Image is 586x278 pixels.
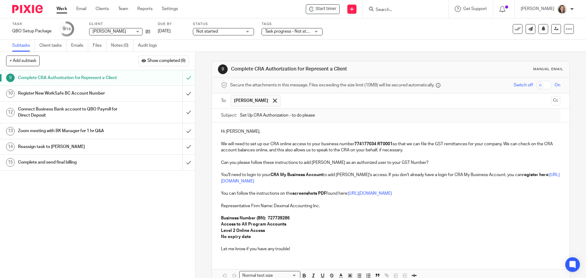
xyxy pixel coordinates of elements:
[306,4,340,14] div: Nichole Pereira - QBO Setup Package
[137,6,153,12] a: Reports
[76,6,86,12] a: Email
[231,66,404,72] h1: Complete CRA Authorization for Represent a Client
[18,73,124,82] h1: Complete CRA Authorization for Represent a Client
[221,246,560,252] p: Let me know if you have any trouble!
[18,105,124,120] h1: Connect Business Bank account to QBO Payroll for Direct Deposit
[158,22,185,27] label: Due by
[221,235,251,239] strong: No expiry date
[39,40,67,52] a: Client tasks
[221,203,560,209] p: Representative Firm Name: Deximal Accounting Inc.
[63,25,71,32] div: 9
[463,7,487,11] span: Get Support
[12,28,52,34] div: QBO Setup Package
[18,126,124,135] h1: Zoom meeting with BK Manager for 1 hr Q&A
[533,67,563,72] div: Manual email
[221,160,560,166] p: Can you please follow these instructions to add [PERSON_NAME] as an authorized user to your GST N...
[221,229,265,233] strong: Level 2 Online Access
[138,56,189,66] button: Show completed (9)
[221,190,560,203] p: You can follow the instructions on the found here:
[6,74,15,82] div: 9
[221,128,560,135] p: Hi [PERSON_NAME],
[56,6,67,12] a: Work
[12,40,35,52] a: Subtasks
[92,29,126,34] span: [PERSON_NAME]
[6,89,15,98] div: 10
[162,6,178,12] a: Settings
[221,141,560,153] p: We will need to set up our CRA online access to your business number so that we can file the GST ...
[262,22,323,27] label: Tags
[221,173,560,183] a: [URL][DOMAIN_NAME]
[348,191,392,196] a: [URL][DOMAIN_NAME]
[18,142,124,151] h1: Reassign task to [PERSON_NAME]
[111,40,133,52] a: Notes (0)
[551,96,560,105] button: Cc
[354,142,392,146] strong: 774177034 RT0001
[221,112,237,118] label: Subject:
[18,158,124,167] h1: Complete and send final billing
[521,6,554,12] p: [PERSON_NAME]
[218,64,228,74] div: 9
[316,6,336,12] span: Start timer
[96,6,109,12] a: Clients
[555,82,560,88] span: On
[221,98,228,104] label: To:
[270,173,323,177] strong: CRA My Business Account
[93,40,107,52] a: Files
[158,29,171,33] span: [DATE]
[522,173,548,177] strong: register here
[89,22,150,27] label: Client
[514,82,533,88] span: Switch off
[375,7,430,13] input: Search
[265,29,316,34] span: Task progress - Not started
[118,6,128,12] a: Team
[6,158,15,167] div: 15
[147,59,186,63] span: Show completed (9)
[12,22,52,27] label: Task
[6,143,15,151] div: 14
[221,222,286,226] strong: Access to All Program Accounts
[6,127,15,135] div: 13
[230,82,434,88] span: Secure the attachments in this message. Files exceeding the size limit (10MB) will be secured aut...
[71,40,88,52] a: Emails
[6,56,40,66] button: + Add subtask
[65,27,71,31] small: /15
[234,98,268,104] span: [PERSON_NAME]
[292,191,326,196] strong: screenshots PDF
[6,108,15,117] div: 12
[193,22,254,27] label: Status
[557,4,567,14] img: IMG_7896.JPG
[138,40,161,52] a: Audit logs
[12,5,43,13] img: Pixie
[221,216,290,220] strong: Business Number (BN): 727739286
[196,29,218,34] span: Not started
[221,172,560,184] p: You'll need to login to your to add [PERSON_NAME]'s access. If you don't already have a login for...
[18,89,124,98] h1: Register New WorkSafe BC Account Number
